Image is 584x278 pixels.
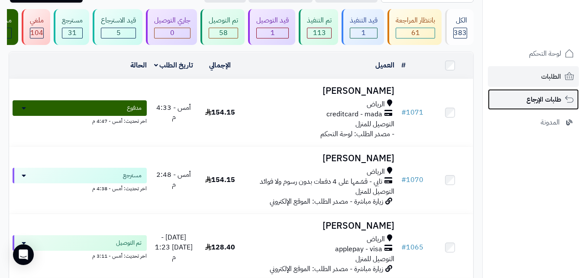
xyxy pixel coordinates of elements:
[257,28,288,38] div: 1
[326,109,382,119] span: creditcard - mada
[375,60,394,70] a: العميل
[367,99,385,109] span: الرياض
[144,9,199,45] a: جاري التوصيل 0
[209,16,238,26] div: تم التوصيل
[401,107,406,118] span: #
[219,28,228,38] span: 58
[396,28,435,38] div: 61
[155,28,190,38] div: 0
[68,28,77,38] span: 31
[367,234,385,244] span: الرياض
[401,107,423,118] a: #1071
[116,239,142,247] span: تم التوصيل
[209,28,238,38] div: 58
[246,9,297,45] a: قيد التوصيل 1
[20,9,52,45] a: ملغي 104
[260,177,382,187] span: تابي - قسّمها على 4 دفعات بدون رسوم ولا فوائد
[411,28,420,38] span: 61
[30,28,43,38] span: 104
[350,28,377,38] div: 1
[205,242,235,252] span: 128.40
[247,86,394,96] h3: [PERSON_NAME]
[13,251,147,260] div: اخر تحديث: أمس - 3:11 م
[355,254,394,264] span: التوصيل للمنزل
[30,16,44,26] div: ملغي
[155,232,193,262] span: [DATE] - [DATE] 1:23 م
[401,175,423,185] a: #1070
[297,9,340,45] a: تم التنفيذ 113
[127,104,142,112] span: مدفوع
[52,9,91,45] a: مسترجع 31
[443,9,475,45] a: الكل383
[270,196,383,207] span: زيارة مباشرة - مصدر الطلب: الموقع الإلكتروني
[209,60,231,70] a: الإجمالي
[529,48,561,60] span: لوحة التحكم
[361,28,366,38] span: 1
[350,16,378,26] div: قيد التنفيذ
[488,66,579,87] a: الطلبات
[313,28,326,38] span: 113
[386,9,443,45] a: بانتظار المراجعة 61
[488,112,579,133] a: المدونة
[335,244,382,254] span: applepay - visa
[526,93,561,105] span: طلبات الإرجاع
[401,242,406,252] span: #
[13,183,147,192] div: اخر تحديث: أمس - 4:38 م
[205,175,235,185] span: 154.15
[13,244,34,265] div: Open Intercom Messenger
[101,28,136,38] div: 5
[256,16,289,26] div: قيد التوصيل
[454,28,467,38] span: 383
[199,9,246,45] a: تم التوصيل 58
[130,60,147,70] a: الحالة
[307,28,331,38] div: 113
[401,175,406,185] span: #
[488,89,579,110] a: طلبات الإرجاع
[271,28,275,38] span: 1
[401,60,406,70] a: #
[355,186,394,197] span: التوصيل للمنزل
[156,102,191,123] span: أمس - 4:33 م
[243,79,398,146] td: - مصدر الطلب: لوحة التحكم
[62,16,83,26] div: مسترجع
[247,153,394,163] h3: [PERSON_NAME]
[62,28,82,38] div: 31
[154,16,190,26] div: جاري التوصيل
[270,264,383,274] span: زيارة مباشرة - مصدر الطلب: الموقع الإلكتروني
[340,9,386,45] a: قيد التنفيذ 1
[205,107,235,118] span: 154.15
[367,167,385,177] span: الرياض
[488,43,579,64] a: لوحة التحكم
[453,16,467,26] div: الكل
[355,119,394,129] span: التوصيل للمنزل
[13,116,147,125] div: اخر تحديث: أمس - 4:47 م
[91,9,144,45] a: قيد الاسترجاع 5
[541,116,560,128] span: المدونة
[123,171,142,180] span: مسترجع
[170,28,174,38] span: 0
[396,16,435,26] div: بانتظار المراجعة
[156,169,191,190] span: أمس - 2:48 م
[247,221,394,231] h3: [PERSON_NAME]
[541,70,561,83] span: الطلبات
[307,16,332,26] div: تم التنفيذ
[116,28,121,38] span: 5
[401,242,423,252] a: #1065
[101,16,136,26] div: قيد الاسترجاع
[154,60,194,70] a: تاريخ الطلب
